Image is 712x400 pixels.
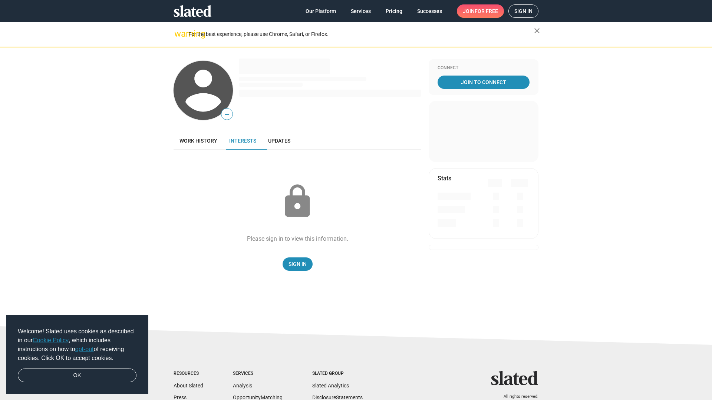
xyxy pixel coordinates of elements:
div: Services [233,371,283,377]
a: Successes [411,4,448,18]
span: Successes [417,4,442,18]
a: dismiss cookie message [18,369,136,383]
span: Sign in [514,5,533,17]
span: Welcome! Slated uses cookies as described in our , which includes instructions on how to of recei... [18,327,136,363]
div: Please sign in to view this information. [247,235,348,243]
span: Updates [268,138,290,144]
span: — [221,110,233,119]
a: Joinfor free [457,4,504,18]
a: Pricing [380,4,408,18]
span: Interests [229,138,256,144]
a: Cookie Policy [33,337,69,343]
a: Updates [262,132,296,150]
a: Sign in [508,4,538,18]
span: Our Platform [306,4,336,18]
div: Resources [174,371,203,377]
div: For the best experience, please use Chrome, Safari, or Firefox. [188,29,534,39]
span: for free [475,4,498,18]
a: Work history [174,132,223,150]
mat-icon: warning [174,29,183,38]
a: Sign In [283,257,313,271]
a: Join To Connect [438,76,530,89]
a: Slated Analytics [312,383,349,389]
span: Join To Connect [439,76,528,89]
span: Pricing [386,4,402,18]
div: Slated Group [312,371,363,377]
a: Our Platform [300,4,342,18]
span: Work history [179,138,217,144]
a: opt-out [75,346,94,352]
a: Analysis [233,383,252,389]
a: About Slated [174,383,203,389]
mat-card-title: Stats [438,174,451,182]
div: cookieconsent [6,315,148,394]
a: Interests [223,132,262,150]
mat-icon: close [533,26,541,35]
a: Services [345,4,377,18]
span: Sign In [289,257,307,271]
mat-icon: lock [279,183,316,220]
div: Connect [438,65,530,71]
span: Services [351,4,371,18]
span: Join [463,4,498,18]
